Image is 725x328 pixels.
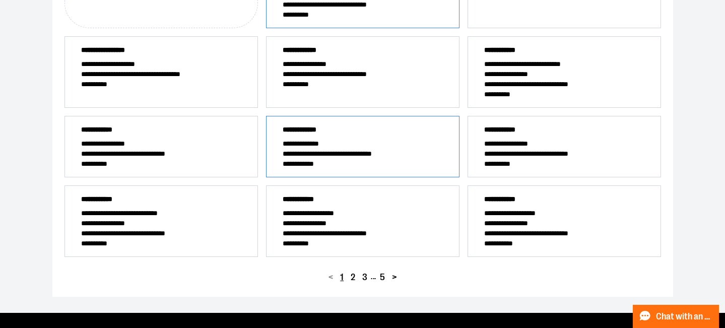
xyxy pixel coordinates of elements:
span: 2 [351,273,355,282]
span: ... [371,273,376,281]
span: 5 [380,273,385,282]
button: > [388,270,400,285]
span: 1 [340,273,344,282]
span: 3 [362,273,367,282]
button: Chat with an Expert [633,305,719,328]
button: 2 [347,270,359,285]
span: > [392,273,397,282]
button: 1 [337,270,347,285]
button: 3 [359,270,371,285]
span: Chat with an Expert [656,312,713,321]
button: 5 [376,270,388,285]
